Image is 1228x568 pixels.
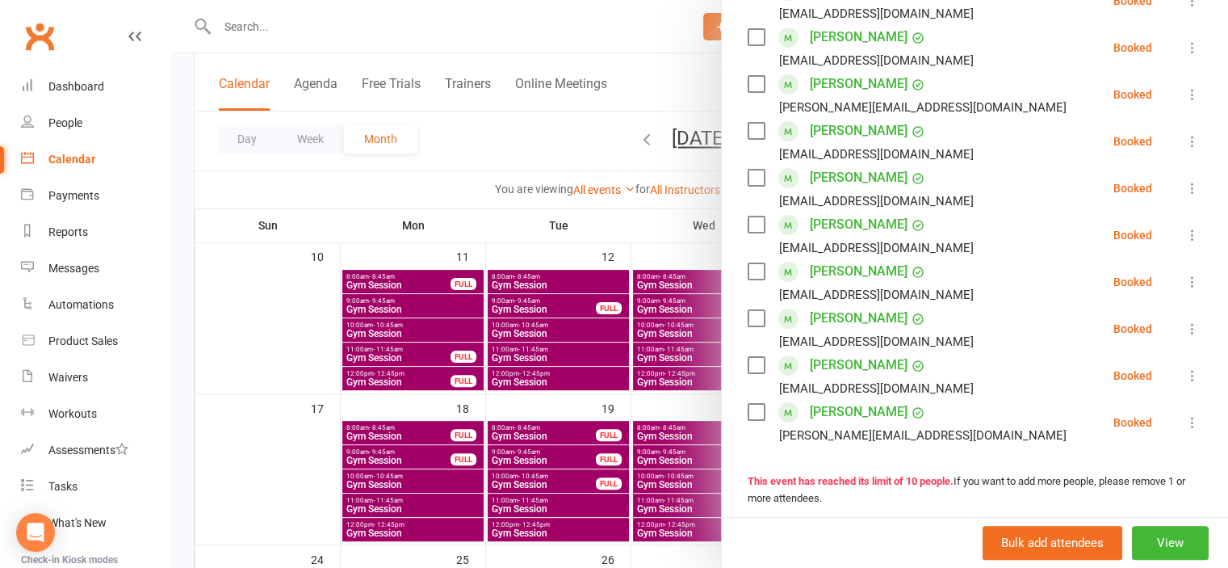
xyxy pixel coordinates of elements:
div: Booked [1113,89,1152,100]
a: [PERSON_NAME] [810,24,907,50]
div: Booked [1113,323,1152,334]
a: Dashboard [21,69,170,105]
div: [EMAIL_ADDRESS][DOMAIN_NAME] [779,238,974,259]
a: [PERSON_NAME] [810,71,907,97]
a: Product Sales [21,323,170,360]
a: Assessments [21,432,170,469]
a: [PERSON_NAME] [810,259,907,284]
a: Automations [21,287,170,323]
a: Waivers [21,360,170,396]
div: [EMAIL_ADDRESS][DOMAIN_NAME] [779,144,974,165]
div: Booked [1113,136,1152,147]
div: Assessments [48,444,128,457]
button: View [1132,526,1209,560]
div: Booked [1113,183,1152,194]
div: [EMAIL_ADDRESS][DOMAIN_NAME] [779,3,974,24]
a: Payments [21,178,170,214]
a: [PERSON_NAME] [810,399,907,425]
div: Automations [48,298,114,311]
a: [PERSON_NAME] [810,352,907,378]
a: [PERSON_NAME] [810,212,907,238]
div: Product Sales [48,334,118,347]
div: [EMAIL_ADDRESS][DOMAIN_NAME] [779,191,974,212]
div: [EMAIL_ADDRESS][DOMAIN_NAME] [779,284,974,305]
a: [PERSON_NAME] [810,165,907,191]
div: Booked [1113,42,1152,53]
div: Booked [1113,276,1152,288]
div: Workouts [48,407,97,420]
a: Calendar [21,141,170,178]
a: Messages [21,250,170,287]
a: What's New [21,505,170,541]
div: Booked [1113,229,1152,241]
div: Reports [48,225,88,238]
a: Tasks [21,469,170,505]
div: [EMAIL_ADDRESS][DOMAIN_NAME] [779,50,974,71]
div: Open Intercom Messenger [16,513,55,552]
div: [PERSON_NAME][EMAIL_ADDRESS][DOMAIN_NAME] [779,97,1067,118]
div: Booked [1113,370,1152,381]
div: If you want to add more people, please remove 1 or more attendees. [748,473,1202,507]
a: [PERSON_NAME] [810,305,907,331]
a: [PERSON_NAME] [810,118,907,144]
a: Workouts [21,396,170,432]
button: Bulk add attendees [983,526,1122,560]
div: [EMAIL_ADDRESS][DOMAIN_NAME] [779,331,974,352]
div: People [48,116,82,129]
div: [EMAIL_ADDRESS][DOMAIN_NAME] [779,378,974,399]
div: Calendar [48,153,95,166]
div: Tasks [48,480,78,493]
div: Messages [48,262,99,275]
div: Dashboard [48,80,104,93]
div: [PERSON_NAME][EMAIL_ADDRESS][DOMAIN_NAME] [779,425,1067,446]
strong: This event has reached its limit of 10 people. [748,475,953,487]
a: People [21,105,170,141]
div: What's New [48,516,107,529]
div: Waivers [48,371,88,384]
div: Booked [1113,417,1152,428]
div: Payments [48,189,99,202]
a: Clubworx [19,16,60,57]
a: Reports [21,214,170,250]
